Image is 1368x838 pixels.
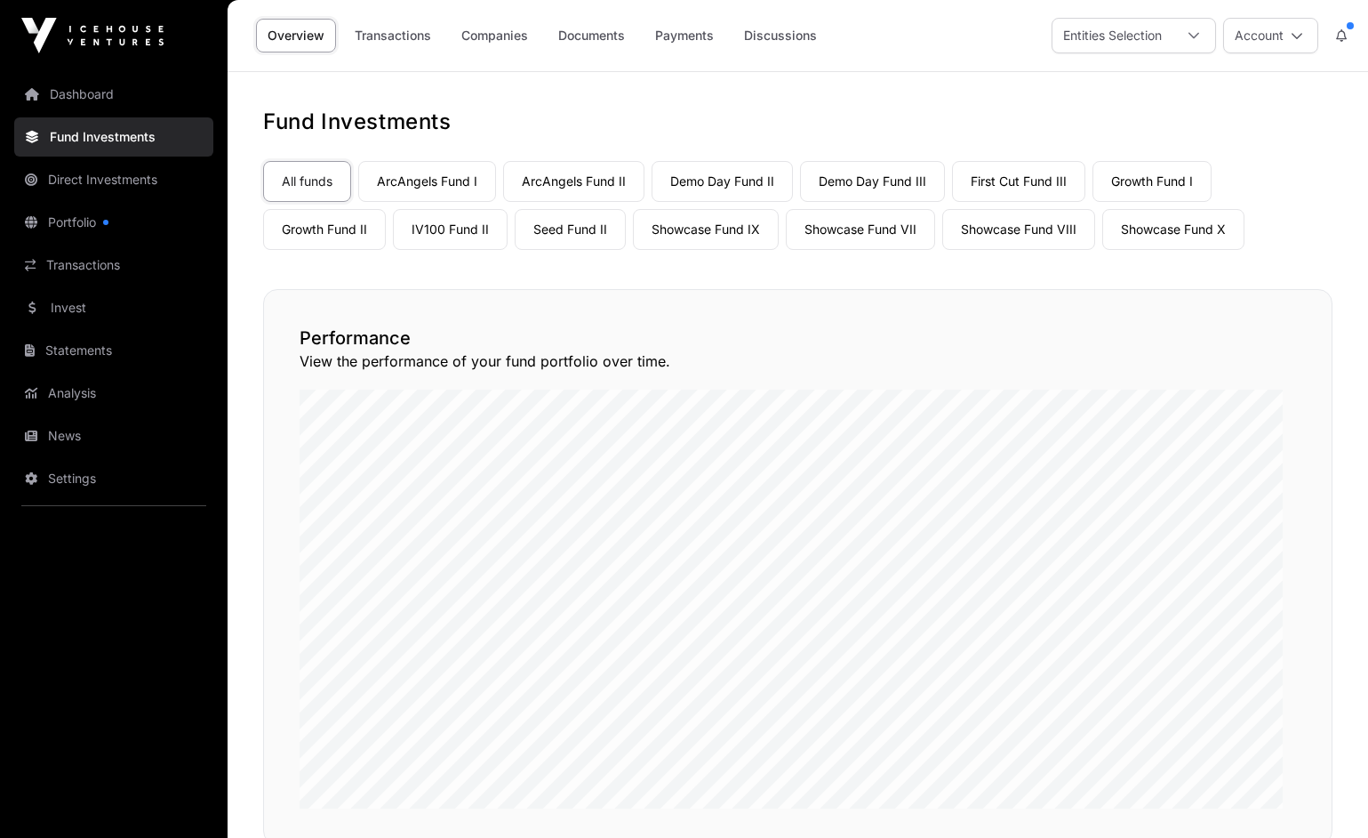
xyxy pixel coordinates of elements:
[1092,161,1212,202] a: Growth Fund I
[800,161,945,202] a: Demo Day Fund III
[515,209,626,250] a: Seed Fund II
[1052,19,1172,52] div: Entities Selection
[263,209,386,250] a: Growth Fund II
[1102,209,1244,250] a: Showcase Fund X
[450,19,540,52] a: Companies
[14,75,213,114] a: Dashboard
[263,161,351,202] a: All funds
[300,326,1296,351] h2: Performance
[952,161,1085,202] a: First Cut Fund III
[644,19,725,52] a: Payments
[1223,18,1318,53] button: Account
[14,288,213,327] a: Invest
[14,117,213,157] a: Fund Investments
[14,160,213,199] a: Direct Investments
[263,108,1332,136] h1: Fund Investments
[14,459,213,498] a: Settings
[732,19,828,52] a: Discussions
[300,351,1296,372] p: View the performance of your fund portfolio over time.
[652,161,793,202] a: Demo Day Fund II
[14,331,213,370] a: Statements
[14,246,213,285] a: Transactions
[14,416,213,455] a: News
[393,209,508,250] a: IV100 Fund II
[503,161,644,202] a: ArcAngels Fund II
[786,209,935,250] a: Showcase Fund VII
[358,161,496,202] a: ArcAngels Fund I
[633,209,779,250] a: Showcase Fund IX
[21,18,164,53] img: Icehouse Ventures Logo
[14,203,213,242] a: Portfolio
[14,374,213,413] a: Analysis
[547,19,636,52] a: Documents
[343,19,443,52] a: Transactions
[256,19,336,52] a: Overview
[942,209,1095,250] a: Showcase Fund VIII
